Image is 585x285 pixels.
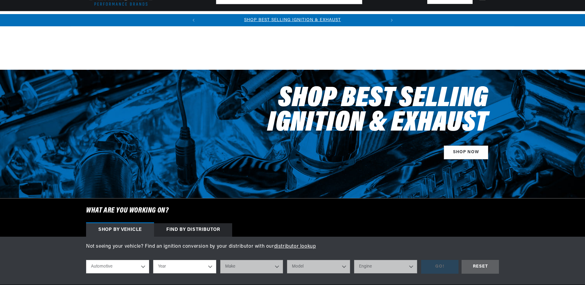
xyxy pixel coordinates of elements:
[154,223,232,237] div: Find by Distributor
[186,11,264,26] summary: Headers, Exhausts & Components
[287,260,350,273] select: Model
[86,223,154,237] div: Shop by vehicle
[220,260,283,273] select: Make
[153,260,216,273] select: Year
[86,243,499,251] p: Not seeing your vehicle? Find an ignition conversion by your distributor with our
[187,14,200,26] button: Translation missing: en.sections.announcements.previous_announcement
[71,14,514,26] slideshow-component: Translation missing: en.sections.announcements.announcement_bar
[86,11,135,26] summary: Ignition Conversions
[354,260,417,273] select: Engine
[462,11,499,26] summary: Product Support
[135,11,186,26] summary: Coils & Distributors
[226,87,488,136] h2: Shop Best Selling Ignition & Exhaust
[274,244,316,249] a: distributor lookup
[86,260,149,273] select: Ride Type
[200,17,386,24] div: Announcement
[386,14,398,26] button: Translation missing: en.sections.announcements.next_announcement
[462,260,499,274] div: RESET
[264,11,299,26] summary: Engine Swaps
[444,146,488,159] a: SHOP NOW
[244,18,341,22] a: SHOP BEST SELLING IGNITION & EXHAUST
[200,17,386,24] div: 1 of 2
[387,11,419,26] summary: Motorcycle
[299,11,344,26] summary: Battery Products
[344,11,387,26] summary: Spark Plug Wires
[71,198,514,223] h6: What are you working on?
